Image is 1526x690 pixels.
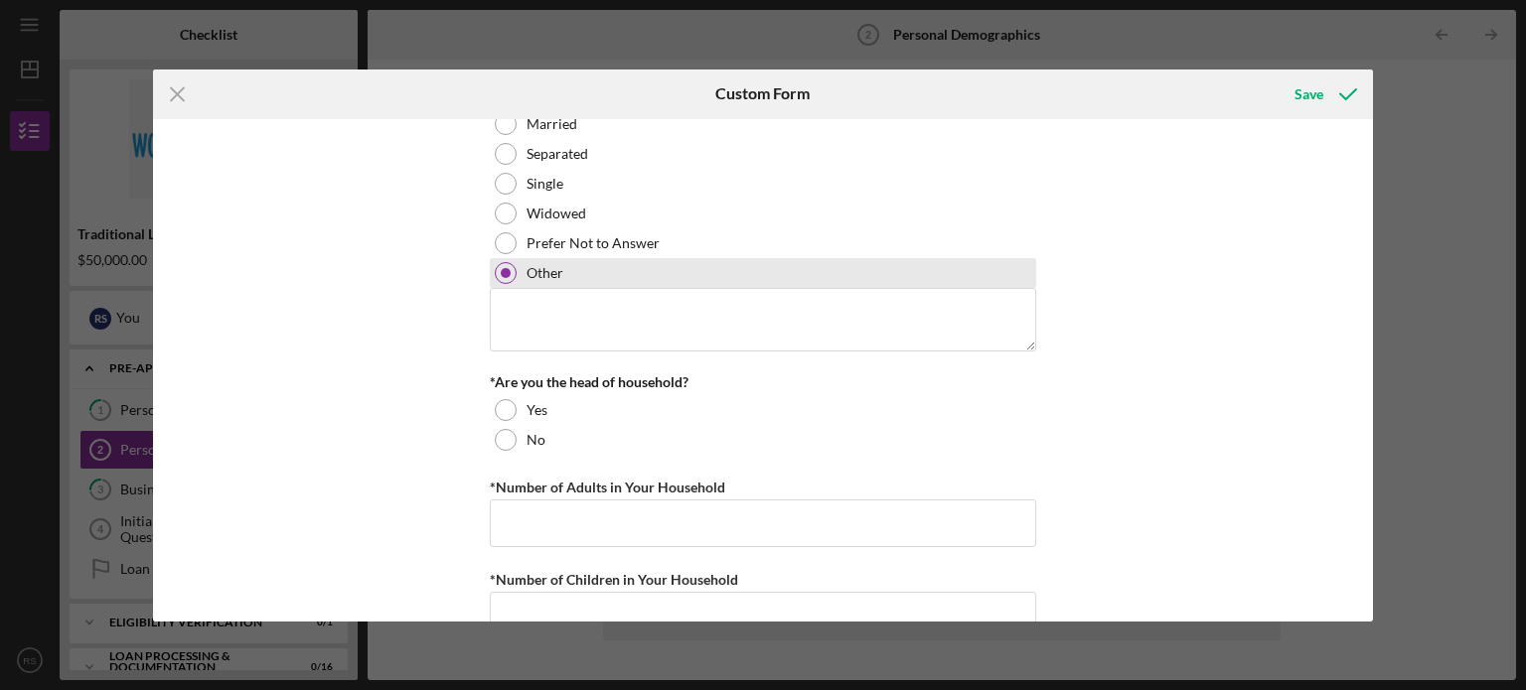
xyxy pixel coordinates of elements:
label: Married [527,116,577,132]
label: *Number of Adults in Your Household [490,479,725,495]
label: Separated [527,146,588,162]
div: *Are you the head of household? [490,374,1036,390]
label: Single [527,176,563,192]
h6: Custom Form [715,84,810,102]
button: Save [1275,74,1373,114]
label: *Number of Children in Your Household [490,571,738,588]
label: Widowed [527,206,586,221]
div: Save [1295,74,1323,114]
label: Prefer Not to Answer [527,235,660,251]
label: No [527,432,545,448]
label: Other [527,265,563,281]
label: Yes [527,402,547,418]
